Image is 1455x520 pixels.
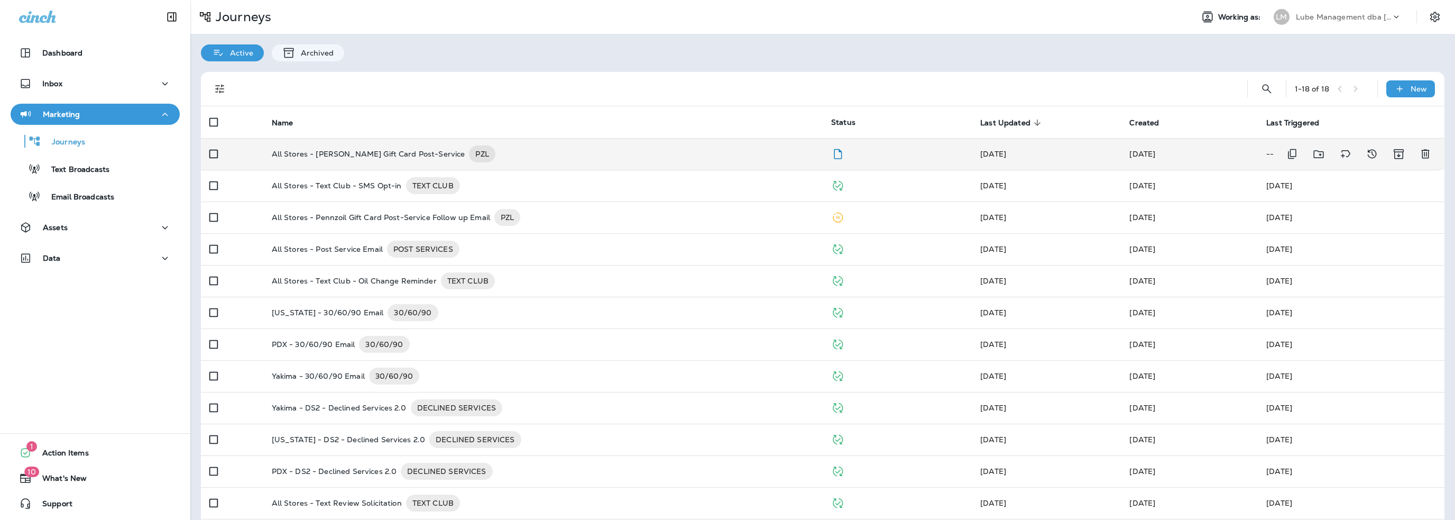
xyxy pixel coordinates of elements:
[1258,487,1444,519] td: [DATE]
[1266,150,1374,158] p: --
[359,336,409,353] div: 30/60/90
[41,138,85,148] p: Journeys
[369,368,419,385] div: 30/60/90
[11,104,180,125] button: Marketing
[272,304,384,321] p: [US_STATE] - 30/60/90 Email
[296,49,334,57] p: Archived
[1258,455,1444,487] td: [DATE]
[1129,118,1159,127] span: Created
[406,495,460,512] div: TEXT CLUB
[831,497,844,507] span: Published
[41,193,114,203] p: Email Broadcasts
[1266,118,1333,127] span: Last Triggered
[43,110,80,118] p: Marketing
[11,42,180,63] button: Dashboard
[32,449,89,461] span: Action Items
[411,399,502,416] div: DECLINED SERVICES
[980,149,1006,159] span: Shane Kump
[411,403,502,413] span: DECLINED SERVICES
[980,118,1044,127] span: Last Updated
[272,177,402,194] p: All Stores - Text Club - SMS Opt-in
[441,276,495,286] span: TEXT CLUB
[32,474,87,487] span: What's New
[1258,360,1444,392] td: [DATE]
[831,370,844,380] span: Published
[272,272,437,289] p: All Stores - Text Club - Oil Change Reminder
[157,6,187,28] button: Collapse Sidebar
[11,493,180,514] button: Support
[272,336,355,353] p: PDX - 30/60/90 Email
[272,241,383,258] p: All Stores - Post Service Email
[494,209,520,226] div: PZL
[831,148,844,158] span: Draft
[272,368,365,385] p: Yakima - 30/60/90 Email
[1258,202,1444,233] td: [DATE]
[980,435,1006,444] span: Shane Kump
[980,308,1006,317] span: Shane Kump
[1218,13,1263,22] span: Working as:
[1258,424,1444,455] td: [DATE]
[1129,371,1155,381] span: Shane Kump
[43,223,68,232] p: Assets
[11,130,180,152] button: Journeys
[980,213,1006,222] span: Shane Kump
[1258,392,1444,424] td: [DATE]
[831,402,844,412] span: Published
[272,145,465,162] p: All Stores - [PERSON_NAME] Gift Card Post-Service
[980,467,1006,476] span: Shane Kump
[1129,340,1155,349] span: Shane Kump
[11,217,180,238] button: Assets
[1425,7,1444,26] button: Settings
[1258,170,1444,202] td: [DATE]
[1129,467,1155,476] span: Unknown
[980,403,1006,413] span: Unknown
[1256,78,1277,99] button: Search Journeys
[831,307,844,316] span: Published
[469,149,495,159] span: PZL
[26,441,37,452] span: 1
[272,431,426,448] p: [US_STATE] - DS2 - Declined Services 2.0
[11,468,180,489] button: 10What's New
[388,304,438,321] div: 30/60/90
[1129,276,1155,286] span: Shane Kump
[980,118,1030,127] span: Last Updated
[272,463,397,480] p: PDX - DS2 - Declined Services 2.0
[831,466,844,475] span: Published
[1129,498,1155,508] span: Shane Kump
[211,9,271,25] p: Journeys
[1129,149,1155,159] span: Shane Kump
[980,340,1006,349] span: Shane Kump
[11,158,180,180] button: Text Broadcasts
[1361,143,1383,165] button: View Changelog
[406,177,460,194] div: TEXT CLUB
[43,254,61,262] p: Data
[1258,265,1444,297] td: [DATE]
[1266,118,1319,127] span: Last Triggered
[469,145,495,162] div: PZL
[401,463,492,480] div: DECLINED SERVICES
[387,244,459,254] span: POST SERVICES
[429,434,521,445] span: DECLINED SERVICES
[272,495,402,512] p: All Stores - Text Review Solicitation
[272,209,490,226] p: All Stores - Pennzoil Gift Card Post-Service Follow up Email
[1274,9,1290,25] div: LM
[369,371,419,381] span: 30/60/90
[441,272,495,289] div: TEXT CLUB
[41,165,109,175] p: Text Broadcasts
[11,248,180,269] button: Data
[1129,181,1155,190] span: Frank Carreno
[32,499,72,512] span: Support
[401,466,492,477] span: DECLINED SERVICES
[429,431,521,448] div: DECLINED SERVICES
[406,180,460,191] span: TEXT CLUB
[980,181,1006,190] span: Shane Kump
[1415,143,1436,165] button: Delete
[1411,85,1427,93] p: New
[831,434,844,443] span: Published
[1258,297,1444,329] td: [DATE]
[1129,244,1155,254] span: Unknown
[831,243,844,253] span: Published
[42,49,82,57] p: Dashboard
[11,185,180,207] button: Email Broadcasts
[272,118,307,127] span: Name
